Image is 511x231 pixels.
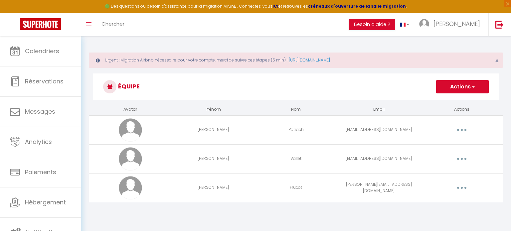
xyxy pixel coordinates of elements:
h3: Équipe [93,73,499,100]
span: Chercher [101,20,124,27]
span: × [495,57,499,65]
span: Paiements [25,168,56,176]
button: Actions [436,80,489,93]
span: Réservations [25,77,64,85]
span: Messages [25,107,55,116]
img: logout [495,20,504,29]
td: Patrach [255,115,337,144]
th: Actions [420,104,503,115]
span: [PERSON_NAME] [433,20,480,28]
td: Frucot [255,173,337,202]
td: [EMAIL_ADDRESS][DOMAIN_NAME] [337,115,420,144]
a: Chercher [96,13,129,36]
span: Hébergement [25,198,66,206]
td: [PERSON_NAME][EMAIL_ADDRESS][DOMAIN_NAME] [337,173,420,202]
img: ... [419,19,429,29]
span: Calendriers [25,47,59,55]
th: Email [337,104,420,115]
a: [URL][DOMAIN_NAME] [289,57,330,63]
th: Nom [255,104,337,115]
a: créneaux d'ouverture de la salle migration [308,3,406,9]
td: [PERSON_NAME] [172,115,255,144]
div: Urgent : Migration Airbnb nécessaire pour votre compte, merci de suivre ces étapes (5 min) - [89,53,503,68]
a: ... [PERSON_NAME] [414,13,488,36]
td: [PERSON_NAME] [172,173,255,202]
img: avatar.png [119,118,142,142]
th: Avatar [89,104,172,115]
td: Vallet [255,144,337,173]
img: avatar.png [119,176,142,199]
th: Prénom [172,104,255,115]
button: Besoin d'aide ? [349,19,395,30]
button: Close [495,58,499,64]
a: ICI [272,3,278,9]
td: [PERSON_NAME] [172,144,255,173]
td: [EMAIL_ADDRESS][DOMAIN_NAME] [337,144,420,173]
img: avatar.png [119,147,142,171]
span: Analytics [25,138,52,146]
img: Super Booking [20,18,61,30]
